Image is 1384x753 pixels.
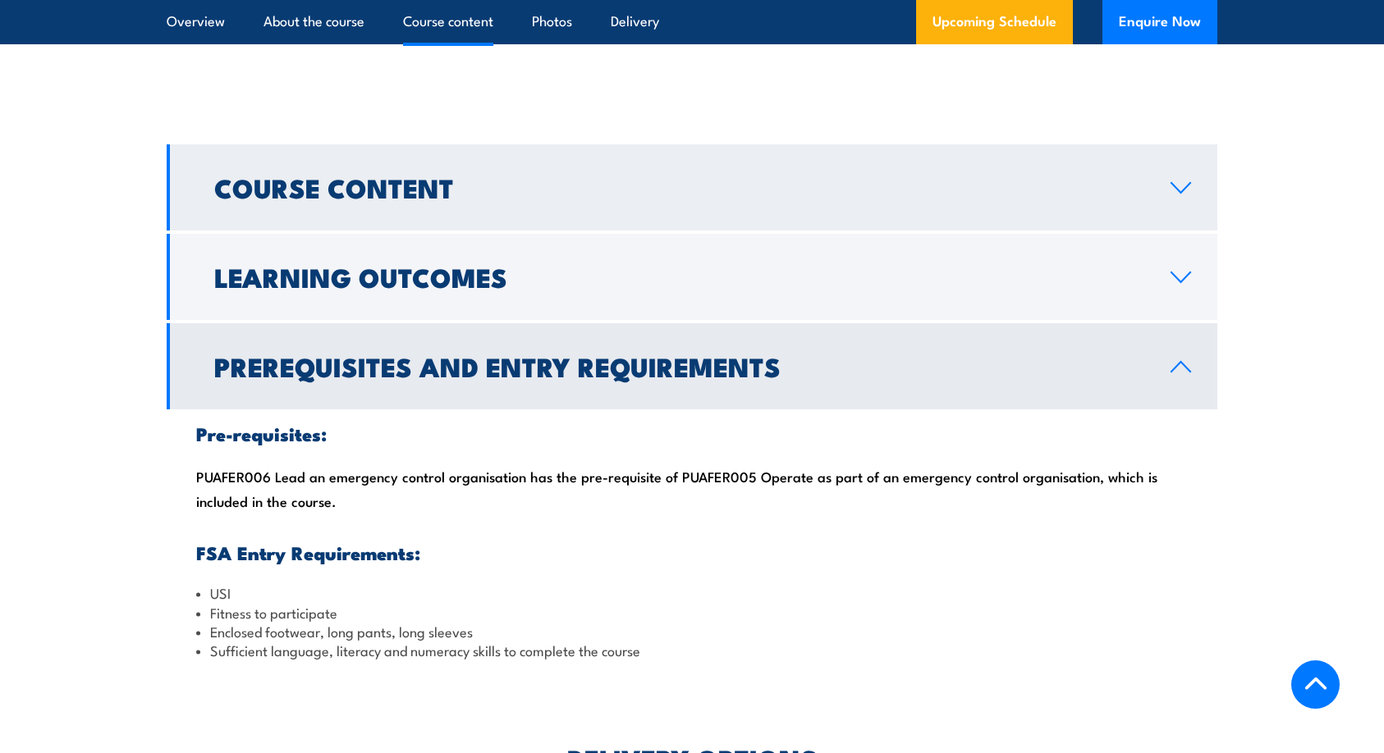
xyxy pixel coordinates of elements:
[196,583,1188,602] li: USI
[214,176,1144,199] h2: Course Content
[196,641,1188,659] li: Sufficient language, literacy and numeracy skills to complete the course
[196,603,1188,622] li: Fitness to participate
[196,424,1188,443] h3: Pre-requisites:
[167,144,1217,230] a: Course Content
[214,354,1144,377] h2: Prerequisites and Entry Requirements
[214,265,1144,288] h2: Learning Outcomes
[167,234,1217,320] a: Learning Outcomes
[167,409,1217,675] div: PUAFER006 Lead an emergency control organisation has the pre-requisite of PUAFER005 Operate as pa...
[167,323,1217,409] a: Prerequisites and Entry Requirements
[196,622,1188,641] li: Enclosed footwear, long pants, long sleeves
[196,543,1188,562] h3: FSA Entry Requirements:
